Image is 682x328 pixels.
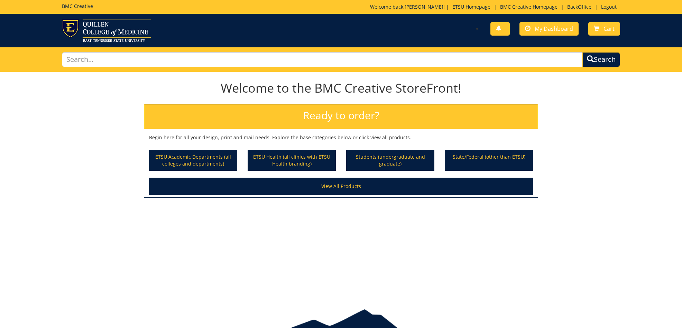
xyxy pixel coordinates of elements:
[370,3,620,10] p: Welcome back, ! | | | |
[62,52,582,67] input: Search...
[149,178,533,195] a: View All Products
[603,25,615,32] span: Cart
[449,3,494,10] a: ETSU Homepage
[62,19,151,42] img: ETSU logo
[144,104,538,129] h2: Ready to order?
[535,25,573,32] span: My Dashboard
[347,151,434,170] a: Students (undergraduate and graduate)
[62,3,93,9] h5: BMC Creative
[144,81,538,95] h1: Welcome to the BMC Creative StoreFront!
[405,3,443,10] a: [PERSON_NAME]
[582,52,620,67] button: Search
[519,22,579,36] a: My Dashboard
[564,3,595,10] a: BackOffice
[445,151,532,170] a: State/Federal (other than ETSU)
[598,3,620,10] a: Logout
[150,151,237,170] a: ETSU Academic Departments (all colleges and departments)
[248,151,335,170] a: ETSU Health (all clinics with ETSU Health branding)
[588,22,620,36] a: Cart
[149,134,533,141] p: Begin here for all your design, print and mail needs. Explore the base categories below or click ...
[497,3,561,10] a: BMC Creative Homepage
